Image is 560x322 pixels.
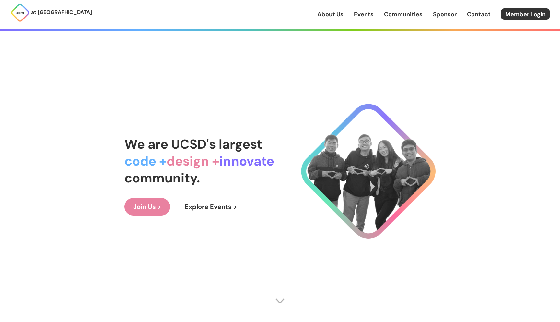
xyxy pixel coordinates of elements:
img: Cool Logo [301,104,436,239]
a: Sponsor [433,10,457,19]
img: ACM Logo [10,3,30,22]
span: innovate [219,153,274,169]
a: Communities [384,10,423,19]
a: Explore Events > [176,198,246,216]
span: community. [124,169,200,186]
span: design + [167,153,219,169]
a: About Us [317,10,344,19]
a: Events [354,10,374,19]
a: Join Us > [124,198,170,216]
p: at [GEOGRAPHIC_DATA] [31,8,92,17]
span: We are UCSD's largest [124,136,262,153]
a: Contact [467,10,491,19]
span: code + [124,153,167,169]
a: Member Login [501,8,550,20]
a: at [GEOGRAPHIC_DATA] [10,3,92,22]
img: Scroll Arrow [275,296,285,306]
